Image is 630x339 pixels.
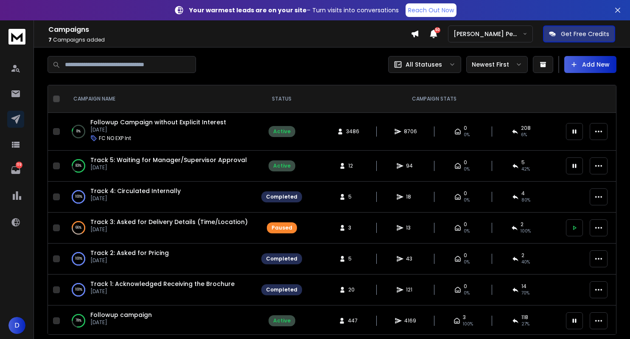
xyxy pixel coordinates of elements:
strong: Your warmest leads are on your site [189,6,307,14]
p: 83 % [76,162,81,170]
span: 5 [348,255,357,262]
span: 0 [464,221,467,228]
button: Add New [564,56,616,73]
p: [DATE] [90,257,169,264]
span: 12 [348,162,357,169]
span: 0% [464,259,470,266]
span: 118 [521,314,528,321]
p: Campaigns added [48,36,411,43]
span: 0% [464,228,470,235]
span: 4 [521,190,525,197]
span: 14 [521,283,526,290]
span: 0% [464,290,470,297]
a: Track 5: Waiting for Manager/Supervisor Approval [90,156,247,164]
div: Active [273,317,291,324]
button: D [8,317,25,334]
td: 8%Followup Campaign without Explicit Interest[DATE]FC NO EXP Int [63,113,256,151]
p: 78 % [76,317,81,325]
span: 0 [464,283,467,290]
span: 70 % [521,290,529,297]
span: 100 % [521,228,531,235]
span: 0 [464,159,467,166]
span: 121 [406,286,414,293]
span: 447 [348,317,358,324]
p: [DATE] [90,288,235,295]
td: 100%Track 2: Asked for Pricing[DATE] [63,244,256,275]
a: Track 1: Acknowledged Receiving the Brochure [90,280,235,288]
div: Completed [266,255,297,262]
div: Paused [272,224,292,231]
p: – Turn visits into conversations [189,6,399,14]
p: Get Free Credits [561,30,609,38]
a: 119 [7,162,24,179]
th: CAMPAIGN NAME [63,85,256,113]
span: 2 [521,221,524,228]
h1: Campaigns [48,25,411,35]
span: 0% [464,132,470,138]
span: 4169 [404,317,416,324]
span: 0% [464,197,470,204]
span: 20 [348,286,357,293]
div: Active [273,162,291,169]
span: 43 [406,255,414,262]
p: FC NO EXP Int [99,135,131,142]
span: 80 % [521,197,530,204]
img: logo [8,29,25,45]
span: 100 % [463,321,473,328]
a: Followup Campaign without Explicit Interest [90,118,226,126]
span: 0 [464,125,467,132]
span: 208 [521,125,531,132]
p: 100 % [75,286,82,294]
span: 7 [48,36,52,43]
span: 94 [406,162,414,169]
span: 0% [464,166,470,173]
span: 18 [406,193,414,200]
th: STATUS [256,85,307,113]
span: 50 [434,27,440,33]
p: [DATE] [90,319,152,326]
span: 13 [406,224,414,231]
p: 66 % [76,224,81,232]
div: Completed [266,286,297,293]
a: Reach Out Now [406,3,456,17]
td: 100%Track 1: Acknowledged Receiving the Brochure[DATE] [63,275,256,305]
span: 0 [464,252,467,259]
p: 119 [16,162,22,168]
td: 78%Followup campaign[DATE] [63,305,256,336]
span: 40 % [521,259,530,266]
span: 5 [348,193,357,200]
p: [DATE] [90,195,181,202]
p: Reach Out Now [408,6,454,14]
a: Track 3: Asked for Delivery Details (Time/Location) [90,218,248,226]
span: 3 [348,224,357,231]
p: 100 % [75,193,82,201]
span: 27 % [521,321,529,328]
p: [DATE] [90,226,248,233]
div: Active [273,128,291,135]
td: 83%Track 5: Waiting for Manager/Supervisor Approval[DATE] [63,151,256,182]
p: All Statuses [406,60,442,69]
p: [DATE] [90,126,226,133]
span: 42 % [521,166,530,173]
span: 3486 [346,128,359,135]
a: Followup campaign [90,311,152,319]
span: 2 [521,252,524,259]
p: [PERSON_NAME] Personal WorkSpace [454,30,523,38]
span: 5 [521,159,525,166]
span: Track 4: Circulated Internally [90,187,181,195]
button: Newest First [466,56,528,73]
span: 3 [463,314,466,321]
button: Get Free Credits [543,25,615,42]
td: 100%Track 4: Circulated Internally[DATE] [63,182,256,213]
td: 66%Track 3: Asked for Delivery Details (Time/Location)[DATE] [63,213,256,244]
span: 0 [464,190,467,197]
a: Track 2: Asked for Pricing [90,249,169,257]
